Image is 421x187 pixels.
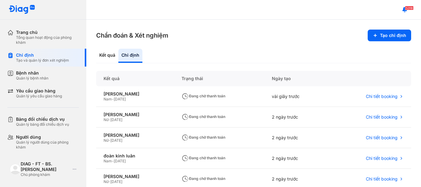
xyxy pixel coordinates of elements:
[174,71,264,86] div: Trạng thái
[16,30,79,35] div: Trang chủ
[366,94,398,99] span: Chi tiết booking
[366,176,398,182] span: Chi tiết booking
[16,35,79,45] div: Tổng quan hoạt động của phòng khám
[112,97,114,101] span: -
[9,5,35,14] img: logo
[16,52,69,58] div: Chỉ định
[16,94,62,99] div: Quản lý yêu cầu giao hàng
[182,135,225,140] span: Đang chờ thanh toán
[104,91,167,97] div: [PERSON_NAME]
[104,138,108,143] span: Nữ
[366,156,398,161] span: Chi tiết booking
[108,117,110,122] span: -
[264,71,330,86] div: Ngày tạo
[16,116,69,122] div: Bảng đối chiếu dịch vụ
[16,88,62,94] div: Yêu cầu giao hàng
[10,164,21,175] img: logo
[16,70,48,76] div: Bệnh nhân
[16,140,79,150] div: Quản lý người dùng của phòng khám
[96,31,168,40] h3: Chẩn đoán & Xét nghiệm
[182,114,225,119] span: Đang chờ thanh toán
[16,76,48,81] div: Quản lý bệnh nhân
[114,97,126,101] span: [DATE]
[110,179,122,184] span: [DATE]
[368,30,411,41] button: Tạo chỉ định
[104,117,108,122] span: Nữ
[104,132,167,138] div: [PERSON_NAME]
[112,159,114,163] span: -
[118,49,142,63] div: Chỉ định
[16,122,69,127] div: Quản lý bảng đối chiếu dịch vụ
[96,71,174,86] div: Kết quả
[264,148,330,169] div: 2 ngày trước
[264,107,330,128] div: 2 ngày trước
[21,161,70,172] div: DIAG - FT - BS. [PERSON_NAME]
[114,159,126,163] span: [DATE]
[104,153,167,159] div: đoàn kinh luân
[182,156,225,160] span: Đang chờ thanh toán
[16,58,69,63] div: Tạo và quản lý đơn xét nghiệm
[104,97,112,101] span: Nam
[21,172,70,177] div: Chủ phòng khám
[182,176,225,181] span: Đang chờ thanh toán
[104,112,167,117] div: [PERSON_NAME]
[16,134,79,140] div: Người dùng
[366,114,398,120] span: Chi tiết booking
[182,94,225,98] span: Đang chờ thanh toán
[104,174,167,179] div: [PERSON_NAME]
[366,135,398,140] span: Chi tiết booking
[405,6,414,10] span: 5318
[110,117,122,122] span: [DATE]
[108,179,110,184] span: -
[264,128,330,148] div: 2 ngày trước
[96,49,118,63] div: Kết quả
[110,138,122,143] span: [DATE]
[104,179,108,184] span: Nữ
[108,138,110,143] span: -
[264,86,330,107] div: vài giây trước
[104,159,112,163] span: Nam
